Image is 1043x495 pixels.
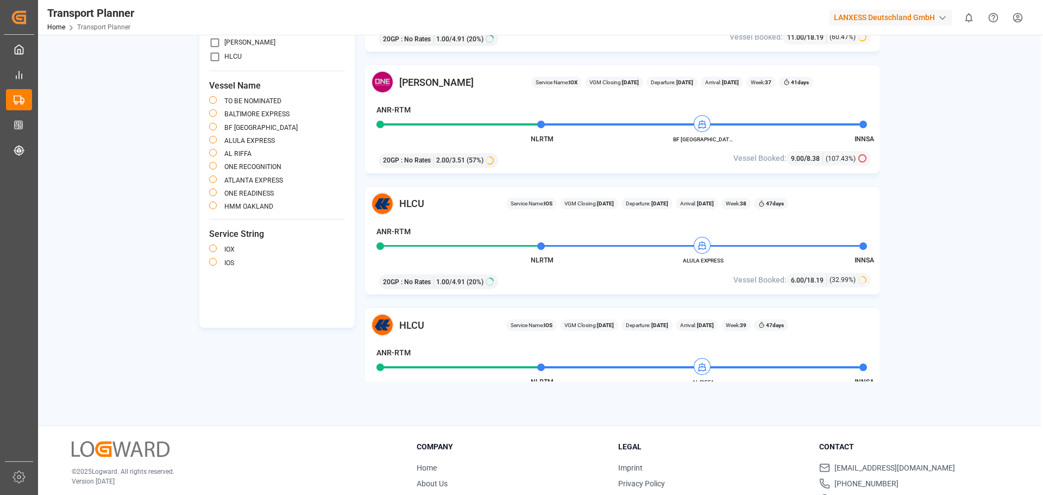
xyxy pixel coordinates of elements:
span: 6.00 [791,277,804,284]
b: IOX [569,79,577,85]
label: [PERSON_NAME] [224,39,275,46]
span: [EMAIL_ADDRESS][DOMAIN_NAME] [834,462,955,474]
span: 2.00 / 3.51 [436,155,465,165]
span: Vessel Booked: [733,153,787,164]
div: LANXESS Deutschland GmbH [830,10,952,26]
button: show 0 new notifications [957,5,981,30]
span: NLRTM [531,135,554,143]
b: [DATE] [721,79,739,85]
a: Imprint [618,463,643,472]
span: Vessel Booked: [733,274,787,286]
label: IOS [224,260,234,266]
span: Departure: [626,199,668,208]
span: 18.19 [807,277,824,284]
span: 11.00 [787,34,804,41]
h4: ANR-RTM [376,226,411,237]
a: About Us [417,479,448,488]
b: 37 [765,79,771,85]
b: [DATE] [622,79,639,85]
b: 47 days [766,200,784,206]
span: Service Name: [511,321,552,329]
span: HLCU [399,196,424,211]
span: 8.38 [807,155,820,162]
span: 18.19 [807,34,824,41]
div: / [791,153,823,164]
span: 20GP [383,277,399,287]
h4: ANR-RTM [376,347,411,359]
span: Week: [751,78,771,86]
span: (60.47%) [830,32,856,42]
b: [DATE] [650,322,668,328]
span: Vessel Name [209,79,345,92]
b: [DATE] [650,200,668,206]
span: (107.43%) [826,154,856,164]
h4: ANR-RTM [376,104,411,116]
p: © 2025 Logward. All rights reserved. [72,467,389,477]
label: HMM OAKLAND [224,203,273,210]
h3: Legal [618,441,806,453]
a: Privacy Policy [618,479,665,488]
b: IOS [544,322,552,328]
span: : No Rates [401,155,431,165]
span: (32.99%) [830,275,856,285]
span: 20GP [383,155,399,165]
a: Home [417,463,437,472]
span: (57%) [467,155,483,165]
span: Departure: [626,321,668,329]
span: NLRTM [531,256,554,264]
span: Service String [209,228,345,241]
span: Arrival: [680,321,714,329]
b: [DATE] [675,79,693,85]
div: Transport Planner [47,5,134,21]
span: [PHONE_NUMBER] [834,478,899,490]
span: INNSA [854,378,874,386]
label: IOX [224,246,235,253]
span: 1.00 / 4.91 [436,34,465,44]
span: NLRTM [531,378,554,386]
span: ALULA EXPRESS [673,256,733,265]
span: INNSA [854,135,874,143]
a: Home [47,23,65,31]
span: HLCU [399,318,424,333]
b: 38 [740,200,746,206]
label: ONE READINESS [224,190,274,197]
label: ALULA EXPRESS [224,137,275,144]
button: Help Center [981,5,1006,30]
div: / [787,32,827,43]
label: AL RIFFA [224,151,252,157]
span: Service Name: [536,78,577,86]
b: [DATE] [597,322,614,328]
b: [DATE] [597,200,614,206]
img: Carrier [371,314,394,336]
span: Week: [726,321,746,329]
span: VGM Closing: [564,321,614,329]
label: ATLANTA EXPRESS [224,177,283,184]
b: [DATE] [696,200,714,206]
b: 41 days [791,79,809,85]
span: Arrival: [680,199,714,208]
span: (20%) [467,277,483,287]
span: VGM Closing: [564,199,614,208]
span: Service Name: [511,199,552,208]
span: INNSA [854,256,874,264]
span: : No Rates [401,277,431,287]
b: [DATE] [696,322,714,328]
img: Carrier [371,192,394,215]
span: [PERSON_NAME] [399,75,474,90]
span: VGM Closing: [589,78,639,86]
label: BF [GEOGRAPHIC_DATA] [224,124,298,131]
span: 9.00 [791,155,804,162]
b: 39 [740,322,746,328]
img: Carrier [371,71,394,93]
span: AL RIFFA [673,378,733,386]
button: LANXESS Deutschland GmbH [830,7,957,28]
div: / [791,274,827,286]
label: TO BE NOMINATED [224,98,281,104]
span: Vessel Booked: [730,32,783,43]
label: ONE RECOGNITION [224,164,281,170]
b: IOS [544,200,552,206]
h3: Contact [819,441,1007,453]
span: BF [GEOGRAPHIC_DATA] [673,135,733,143]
